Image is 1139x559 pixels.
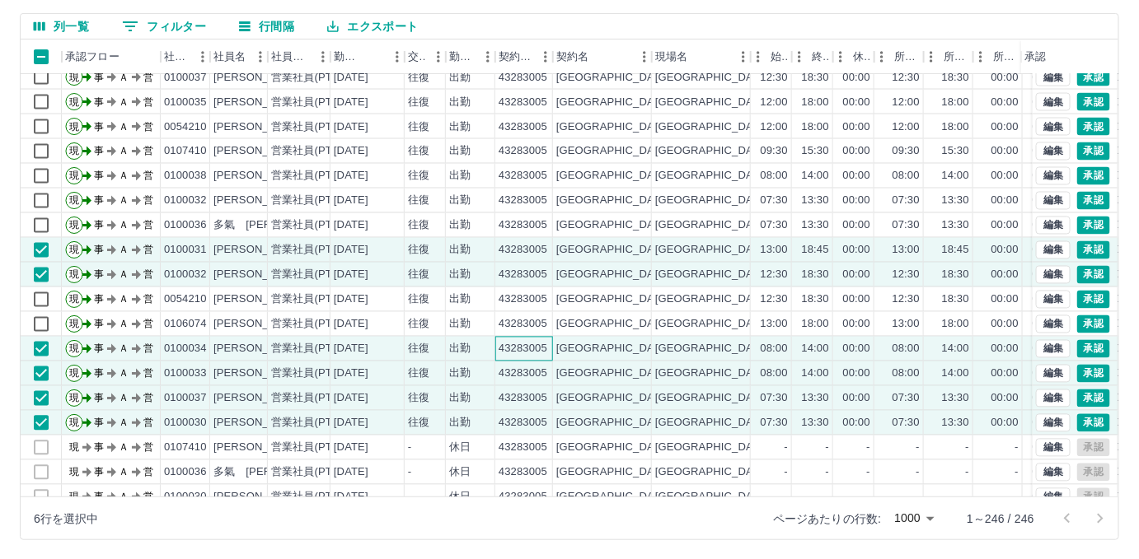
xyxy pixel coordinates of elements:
[1036,142,1071,161] button: 編集
[119,269,129,281] text: Ａ
[843,169,870,184] div: 00:00
[119,72,129,83] text: Ａ
[446,40,495,74] div: 勤務区分
[408,243,429,259] div: 往復
[802,95,829,110] div: 18:00
[812,40,830,74] div: 終業
[69,269,79,281] text: 現
[408,95,429,110] div: 往復
[499,193,547,209] div: 43283005
[69,294,79,305] text: 現
[408,193,429,209] div: 往復
[271,243,358,259] div: 営業社員(PT契約)
[761,144,788,160] div: 09:30
[330,40,405,74] div: 勤務日
[1036,167,1071,185] button: 編集
[94,245,104,256] text: 事
[499,218,547,234] div: 43283005
[94,220,104,231] text: 事
[991,218,1019,234] div: 00:00
[924,40,973,74] div: 所定終業
[731,44,756,69] button: メニュー
[143,72,153,83] text: 営
[1024,40,1046,74] div: 承認
[1077,68,1110,86] button: 承認
[94,269,104,281] text: 事
[1036,68,1071,86] button: 編集
[556,292,670,308] div: [GEOGRAPHIC_DATA]
[655,144,866,160] div: [GEOGRAPHIC_DATA]あすなろ第二クラブ
[556,144,670,160] div: [GEOGRAPHIC_DATA]
[1077,414,1110,432] button: 承認
[271,70,358,86] div: 営業社員(PT契約)
[761,243,788,259] div: 13:00
[1036,315,1071,333] button: 編集
[94,146,104,157] text: 事
[893,218,920,234] div: 07:30
[1077,340,1110,358] button: 承認
[143,96,153,108] text: 営
[314,14,431,39] button: エクスポート
[991,243,1019,259] div: 00:00
[213,218,335,234] div: 多氣 [PERSON_NAME]
[1077,291,1110,309] button: 承認
[843,292,870,308] div: 00:00
[893,95,920,110] div: 12:00
[1077,142,1110,161] button: 承認
[143,195,153,207] text: 営
[893,119,920,135] div: 12:00
[164,144,207,160] div: 0107410
[69,96,79,108] text: 現
[991,317,1019,333] div: 00:00
[556,342,670,357] div: [GEOGRAPHIC_DATA]
[408,317,429,333] div: 往復
[1036,488,1071,506] button: 編集
[311,44,335,69] button: メニュー
[1036,266,1071,284] button: 編集
[271,268,358,283] div: 営業社員(PT契約)
[771,40,789,74] div: 始業
[499,70,547,86] div: 43283005
[334,144,368,160] div: [DATE]
[655,40,687,74] div: 現場名
[655,243,866,259] div: [GEOGRAPHIC_DATA]あすなろ第二クラブ
[556,218,670,234] div: [GEOGRAPHIC_DATA]
[65,40,120,74] div: 承認フロー
[143,245,153,256] text: 営
[119,220,129,231] text: Ａ
[993,40,1019,74] div: 所定休憩
[213,268,303,283] div: [PERSON_NAME]
[843,218,870,234] div: 00:00
[408,342,429,357] div: 往復
[853,40,871,74] div: 休憩
[69,170,79,182] text: 現
[426,44,451,69] button: メニュー
[271,95,358,110] div: 営業社員(PT契約)
[164,70,207,86] div: 0100037
[119,195,129,207] text: Ａ
[94,319,104,330] text: 事
[942,193,969,209] div: 13:30
[69,245,79,256] text: 現
[449,292,471,308] div: 出勤
[655,193,866,209] div: [GEOGRAPHIC_DATA]あすなろ第二クラブ
[499,40,533,74] div: 契約コード
[556,243,670,259] div: [GEOGRAPHIC_DATA]
[942,119,969,135] div: 18:00
[210,40,268,74] div: 社員名
[164,243,207,259] div: 0100031
[893,70,920,86] div: 12:30
[449,243,471,259] div: 出勤
[1036,217,1071,235] button: 編集
[942,243,969,259] div: 18:45
[476,44,500,69] button: メニュー
[164,193,207,209] div: 0100032
[802,144,829,160] div: 15:30
[1077,217,1110,235] button: 承認
[499,268,547,283] div: 43283005
[334,70,368,86] div: [DATE]
[213,169,303,184] div: [PERSON_NAME]
[802,218,829,234] div: 13:30
[213,193,303,209] div: [PERSON_NAME]
[1077,167,1110,185] button: 承認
